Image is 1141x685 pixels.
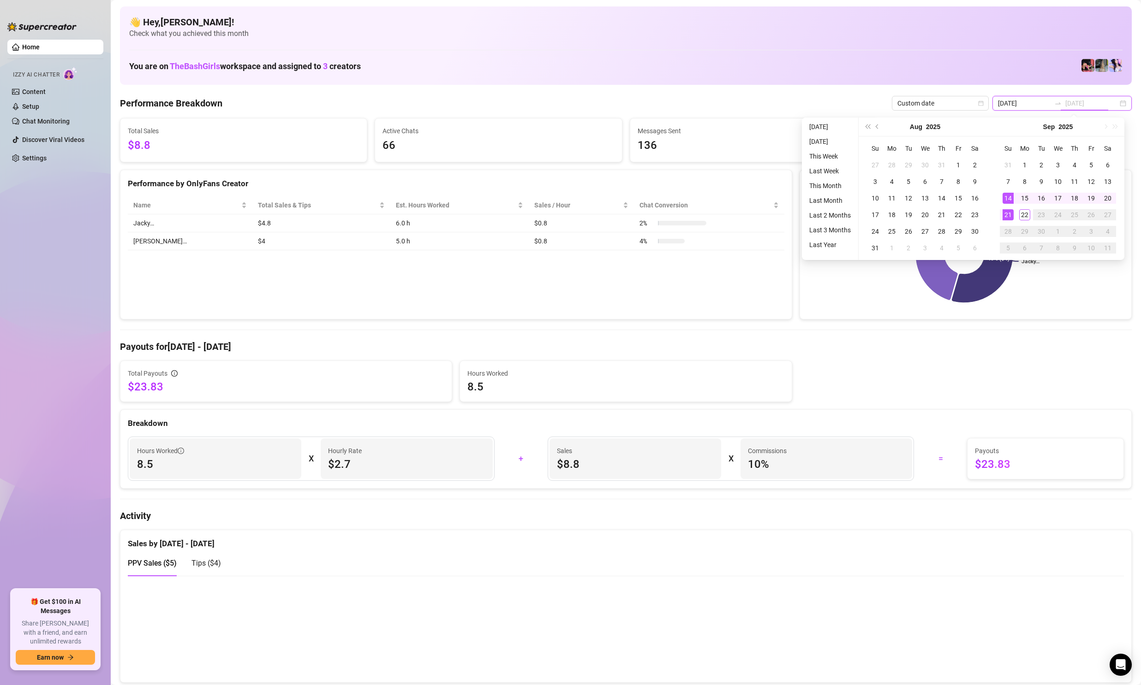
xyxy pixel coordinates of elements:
[191,559,221,567] span: Tips ( $4 )
[1066,140,1083,157] th: Th
[886,242,897,254] div: 1
[1081,59,1094,72] img: Jacky
[1000,190,1016,207] td: 2025-09-14
[1099,157,1116,173] td: 2025-09-06
[867,140,884,157] th: Su
[557,457,714,472] span: $8.8
[128,214,252,232] td: Jacky…
[252,214,390,232] td: $4.8
[1050,190,1066,207] td: 2025-09-17
[1033,140,1050,157] th: Tu
[1058,118,1073,136] button: Choose a year
[1003,242,1014,254] div: 5
[900,173,917,190] td: 2025-08-05
[967,190,983,207] td: 2025-08-16
[903,209,914,220] div: 19
[1016,190,1033,207] td: 2025-09-15
[129,16,1123,29] h4: 👋 Hey, [PERSON_NAME] !
[920,226,931,237] div: 27
[1099,190,1116,207] td: 2025-09-20
[884,140,900,157] th: Mo
[1066,223,1083,240] td: 2025-10-02
[917,190,933,207] td: 2025-08-13
[1019,226,1030,237] div: 29
[950,173,967,190] td: 2025-08-08
[933,157,950,173] td: 2025-07-31
[903,193,914,204] div: 12
[967,173,983,190] td: 2025-08-09
[1069,226,1080,237] div: 2
[870,242,881,254] div: 31
[884,157,900,173] td: 2025-07-28
[867,157,884,173] td: 2025-07-27
[933,140,950,157] th: Th
[867,173,884,190] td: 2025-08-03
[328,457,485,472] span: $2.7
[1052,193,1063,204] div: 17
[953,209,964,220] div: 22
[1036,193,1047,204] div: 16
[1036,226,1047,237] div: 30
[920,193,931,204] div: 13
[806,180,854,191] li: This Month
[638,137,869,154] span: 136
[886,209,897,220] div: 18
[557,446,714,456] span: Sales
[1033,207,1050,223] td: 2025-09-23
[969,226,980,237] div: 30
[1083,157,1099,173] td: 2025-09-05
[1016,140,1033,157] th: Mo
[936,159,947,171] div: 31
[128,530,1124,550] div: Sales by [DATE] - [DATE]
[870,209,881,220] div: 17
[953,226,964,237] div: 29
[1086,193,1097,204] div: 19
[806,121,854,132] li: [DATE]
[534,200,621,210] span: Sales / Hour
[22,88,46,95] a: Content
[13,71,60,79] span: Izzy AI Chatter
[1110,654,1132,676] div: Open Intercom Messenger
[936,209,947,220] div: 21
[22,118,70,125] a: Chat Monitoring
[67,654,74,661] span: arrow-right
[900,140,917,157] th: Tu
[897,96,983,110] span: Custom date
[1066,173,1083,190] td: 2025-09-11
[806,151,854,162] li: This Week
[748,457,905,472] span: 10 %
[806,165,854,177] li: Last Week
[900,240,917,256] td: 2025-09-02
[1052,242,1063,254] div: 8
[917,157,933,173] td: 2025-07-30
[950,140,967,157] th: Fr
[467,379,784,394] span: 8.5
[1083,190,1099,207] td: 2025-09-19
[120,97,222,110] h4: Performance Breakdown
[22,103,39,110] a: Setup
[950,157,967,173] td: 2025-08-01
[1066,207,1083,223] td: 2025-09-25
[382,137,614,154] span: 66
[1109,59,1122,72] img: Ary
[128,137,359,154] span: $8.8
[953,176,964,187] div: 8
[529,214,633,232] td: $0.8
[638,126,869,136] span: Messages Sent
[120,340,1132,353] h4: Payouts for [DATE] - [DATE]
[137,457,294,472] span: 8.5
[933,207,950,223] td: 2025-08-21
[1003,159,1014,171] div: 31
[16,650,95,665] button: Earn nowarrow-right
[1065,98,1118,108] input: End date
[920,209,931,220] div: 20
[969,242,980,254] div: 6
[1003,209,1014,220] div: 21
[128,232,252,250] td: [PERSON_NAME]…
[529,232,633,250] td: $0.8
[1095,59,1108,72] img: Brenda
[920,242,931,254] div: 3
[886,226,897,237] div: 25
[998,98,1051,108] input: Start date
[129,61,361,71] h1: You are on workspace and assigned to creators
